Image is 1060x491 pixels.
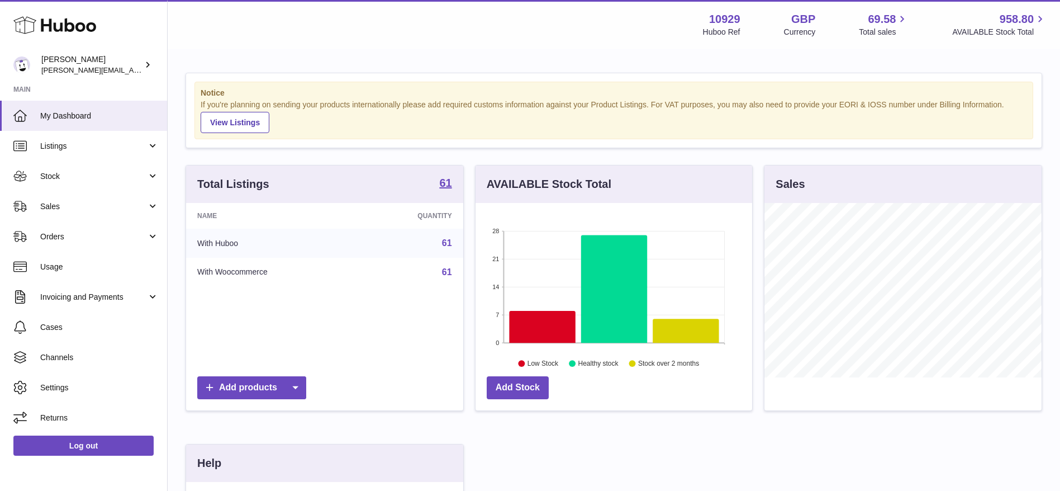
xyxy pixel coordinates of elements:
[487,376,549,399] a: Add Stock
[40,322,159,333] span: Cases
[40,383,159,393] span: Settings
[40,141,147,152] span: Listings
[1000,12,1034,27] span: 958.80
[952,27,1047,37] span: AVAILABLE Stock Total
[703,27,740,37] div: Huboo Ref
[13,56,30,73] img: thomas@otesports.co.uk
[40,413,159,423] span: Returns
[868,12,896,27] span: 69.58
[186,258,358,287] td: With Woocommerce
[13,436,154,456] a: Log out
[492,284,499,290] text: 14
[487,177,611,192] h3: AVAILABLE Stock Total
[186,229,358,258] td: With Huboo
[41,65,224,74] span: [PERSON_NAME][EMAIL_ADDRESS][DOMAIN_NAME]
[638,360,699,367] text: Stock over 2 months
[442,238,452,248] a: 61
[496,339,499,346] text: 0
[776,177,805,192] h3: Sales
[952,12,1047,37] a: 958.80 AVAILABLE Stock Total
[859,27,909,37] span: Total sales
[439,177,451,188] strong: 61
[40,262,159,272] span: Usage
[186,203,358,229] th: Name
[859,12,909,37] a: 69.58 Total sales
[40,111,159,121] span: My Dashboard
[709,12,740,27] strong: 10929
[40,232,147,242] span: Orders
[197,456,221,471] h3: Help
[40,292,147,303] span: Invoicing and Payments
[492,256,499,262] text: 21
[496,311,499,318] text: 7
[442,267,452,277] a: 61
[492,228,499,234] text: 28
[439,177,451,191] a: 61
[197,376,306,399] a: Add products
[197,177,269,192] h3: Total Listings
[578,360,619,367] text: Healthy stock
[40,201,147,212] span: Sales
[40,352,159,363] span: Channels
[201,112,269,133] a: View Listings
[527,360,559,367] text: Low Stock
[40,171,147,182] span: Stock
[784,27,816,37] div: Currency
[201,100,1027,133] div: If you're planning on sending your products internationally please add required customs informati...
[201,88,1027,98] strong: Notice
[358,203,463,229] th: Quantity
[41,54,142,75] div: [PERSON_NAME]
[791,12,815,27] strong: GBP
